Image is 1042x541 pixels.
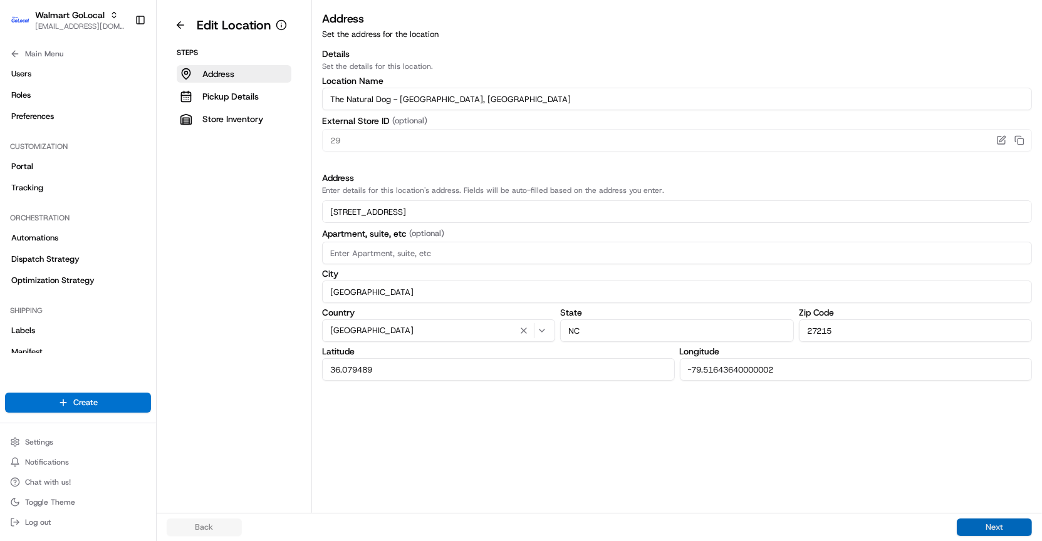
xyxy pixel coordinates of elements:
[5,106,151,126] a: Preferences
[125,212,152,221] span: Pylon
[11,325,35,336] span: Labels
[799,319,1032,342] input: Enter Zip Code
[25,517,51,527] span: Log out
[25,181,96,193] span: Knowledge Base
[118,181,201,193] span: API Documentation
[13,119,35,142] img: 1736555255976-a54dd68f-1ca7-489b-9aae-adbdc363a1c4
[213,123,228,138] button: Start new chat
[5,137,151,157] div: Customization
[5,321,151,341] a: Labels
[322,281,1032,303] input: Enter City
[10,10,30,30] img: Walmart GoLocal
[322,76,1032,85] label: Location Name
[43,119,206,131] div: Start new chat
[322,115,1032,126] label: External Store ID
[5,228,151,248] a: Automations
[25,437,53,447] span: Settings
[560,319,793,342] input: Enter State
[392,115,427,126] span: (optional)
[25,497,75,507] span: Toggle Theme
[35,9,105,21] button: Walmart GoLocal
[322,242,1032,264] input: Enter Apartment, suite, etc
[5,493,151,511] button: Toggle Theme
[177,88,291,105] button: Pickup Details
[11,182,43,193] span: Tracking
[322,172,1032,184] h3: Address
[13,49,228,70] p: Welcome 👋
[799,308,1032,317] label: Zip Code
[322,319,555,342] button: [GEOGRAPHIC_DATA]
[11,111,54,122] span: Preferences
[5,513,151,531] button: Log out
[5,433,151,451] button: Settings
[177,48,291,58] p: Steps
[409,228,444,239] span: (optional)
[322,129,1032,152] input: Enter External Store ID
[322,88,1032,110] input: Location name
[322,347,675,356] label: Latitude
[5,473,151,491] button: Chat with us!
[5,301,151,321] div: Shipping
[11,254,80,265] span: Dispatch Strategy
[73,397,98,408] span: Create
[322,269,1032,278] label: City
[322,61,1032,71] p: Set the details for this location.
[8,176,101,198] a: 📗Knowledge Base
[11,275,95,286] span: Optimization Strategy
[5,45,151,63] button: Main Menu
[88,211,152,221] a: Powered byPylon
[5,157,151,177] a: Portal
[202,68,234,80] p: Address
[5,393,151,413] button: Create
[5,178,151,198] a: Tracking
[5,342,151,362] a: Manifest
[330,325,414,336] span: [GEOGRAPHIC_DATA]
[5,249,151,269] a: Dispatch Strategy
[322,200,1032,223] input: Enter address
[5,85,151,105] a: Roles
[177,65,291,83] button: Address
[5,270,151,291] a: Optimization Strategy
[33,80,207,93] input: Clear
[13,12,38,37] img: Nash
[680,358,1033,381] input: Enter Longitude
[11,161,33,172] span: Portal
[322,228,1032,239] label: Apartment, suite, etc
[322,358,675,381] input: Enter Latitude
[11,68,31,80] span: Users
[5,5,130,35] button: Walmart GoLocalWalmart GoLocal[EMAIL_ADDRESS][DOMAIN_NAME]
[11,232,58,244] span: Automations
[43,131,159,142] div: We're available if you need us!
[202,90,259,103] p: Pickup Details
[5,64,151,84] a: Users
[35,21,125,31] button: [EMAIL_ADDRESS][DOMAIN_NAME]
[202,113,263,125] p: Store Inventory
[106,182,116,192] div: 💻
[25,49,63,59] span: Main Menu
[322,185,1032,195] p: Enter details for this location's address. Fields will be auto-filled based on the address you en...
[25,477,71,487] span: Chat with us!
[13,182,23,192] div: 📗
[322,10,1032,28] h3: Address
[322,308,555,317] label: Country
[680,347,1033,356] label: Longitude
[197,16,271,34] h1: Edit Location
[5,208,151,228] div: Orchestration
[25,457,69,467] span: Notifications
[101,176,206,198] a: 💻API Documentation
[322,29,1032,40] p: Set the address for the location
[11,346,43,358] span: Manifest
[957,518,1032,536] button: Next
[5,453,151,471] button: Notifications
[177,110,291,128] button: Store Inventory
[11,90,31,101] span: Roles
[322,48,1032,60] h3: Details
[560,308,793,317] label: State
